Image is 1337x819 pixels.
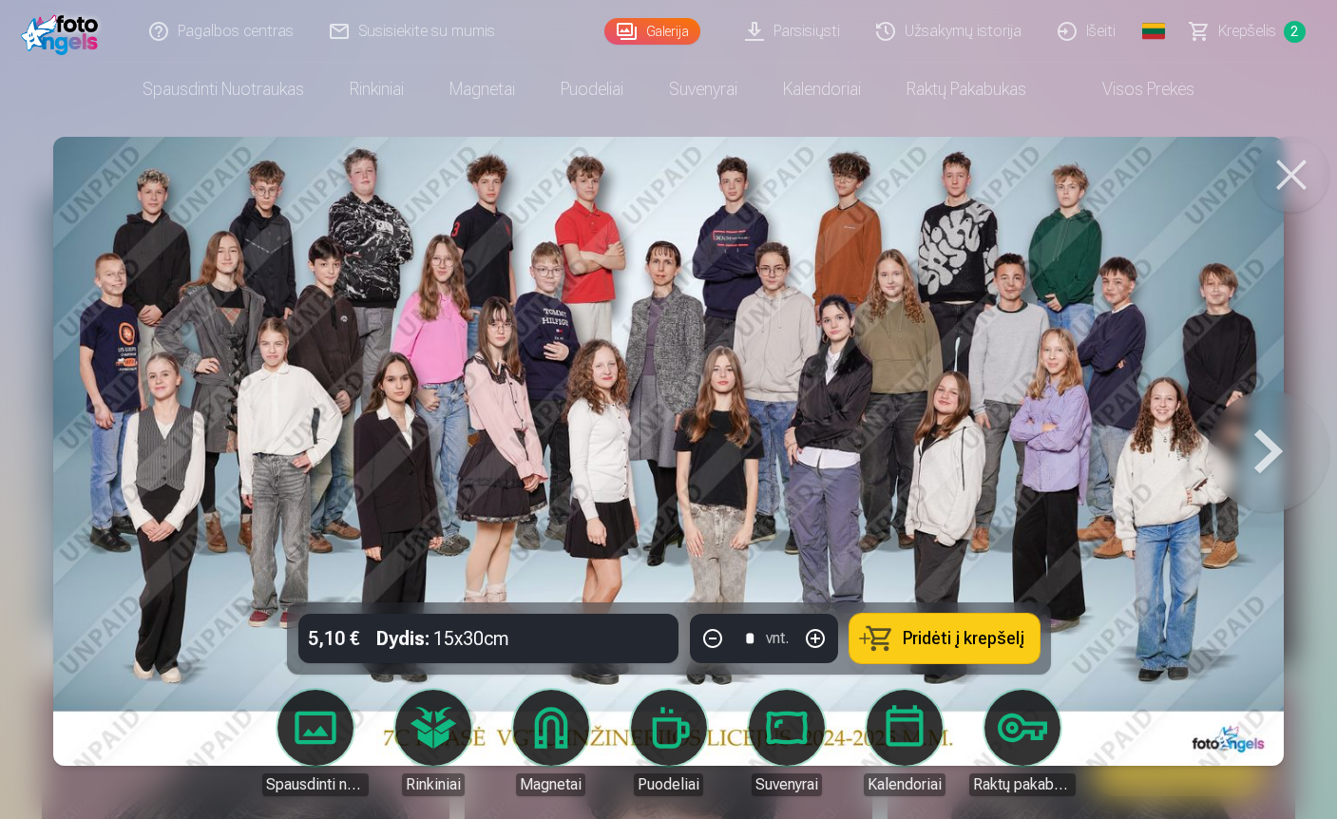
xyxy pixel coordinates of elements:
a: Rinkiniai [327,63,427,116]
a: Magnetai [427,63,538,116]
a: Galerija [604,18,700,45]
span: Krepšelis [1218,20,1276,43]
a: Spausdinti nuotraukas [120,63,327,116]
a: Suvenyrai [734,690,840,796]
img: /fa5 [21,8,106,55]
span: 2 [1284,21,1306,43]
a: Puodeliai [616,690,722,796]
a: Kalendoriai [760,63,884,116]
div: Kalendoriai [864,773,945,796]
div: Spausdinti nuotraukas [262,773,369,796]
a: Raktų pakabukas [884,63,1049,116]
a: Puodeliai [538,63,646,116]
div: vnt. [766,627,789,650]
a: Kalendoriai [851,690,958,796]
a: Spausdinti nuotraukas [262,690,369,796]
a: Rinkiniai [380,690,487,796]
a: Suvenyrai [646,63,760,116]
div: Rinkiniai [402,773,465,796]
button: Pridėti į krepšelį [850,614,1040,663]
div: Suvenyrai [752,773,822,796]
div: Raktų pakabukas [969,773,1076,796]
div: Puodeliai [634,773,703,796]
a: Visos prekės [1049,63,1217,116]
a: Magnetai [498,690,604,796]
span: Pridėti į krepšelį [903,630,1024,647]
div: Magnetai [516,773,585,796]
a: Raktų pakabukas [969,690,1076,796]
